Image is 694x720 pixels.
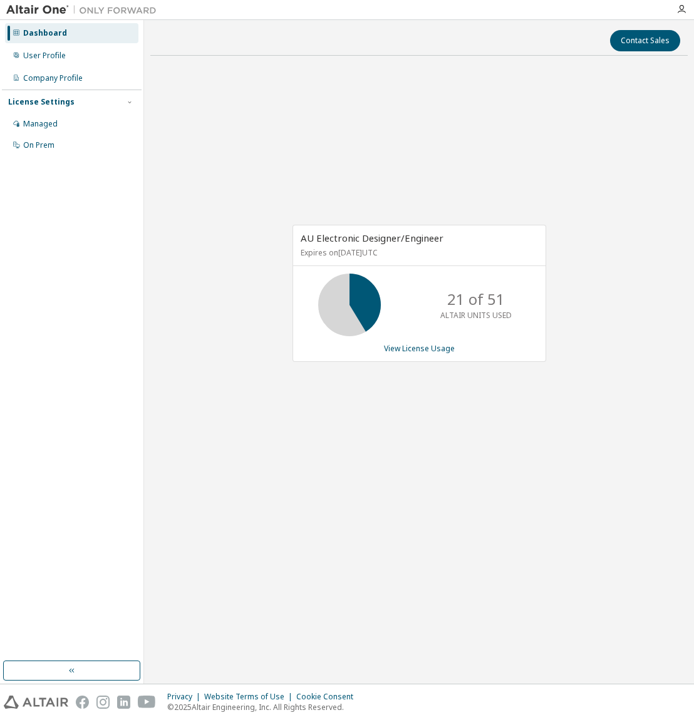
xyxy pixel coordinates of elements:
div: Managed [23,119,58,129]
div: On Prem [23,140,54,150]
img: instagram.svg [96,696,110,709]
div: Website Terms of Use [204,692,296,702]
div: User Profile [23,51,66,61]
div: Cookie Consent [296,692,361,702]
img: facebook.svg [76,696,89,709]
div: Company Profile [23,73,83,83]
button: Contact Sales [610,30,680,51]
img: altair_logo.svg [4,696,68,709]
div: License Settings [8,97,75,107]
img: youtube.svg [138,696,156,709]
img: linkedin.svg [117,696,130,709]
div: Privacy [167,692,204,702]
span: AU Electronic Designer/Engineer [301,232,443,244]
img: Altair One [6,4,163,16]
p: © 2025 Altair Engineering, Inc. All Rights Reserved. [167,702,361,712]
p: ALTAIR UNITS USED [440,310,512,321]
p: Expires on [DATE] UTC [301,247,535,258]
div: Dashboard [23,28,67,38]
a: View License Usage [384,343,455,354]
p: 21 of 51 [447,289,505,310]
